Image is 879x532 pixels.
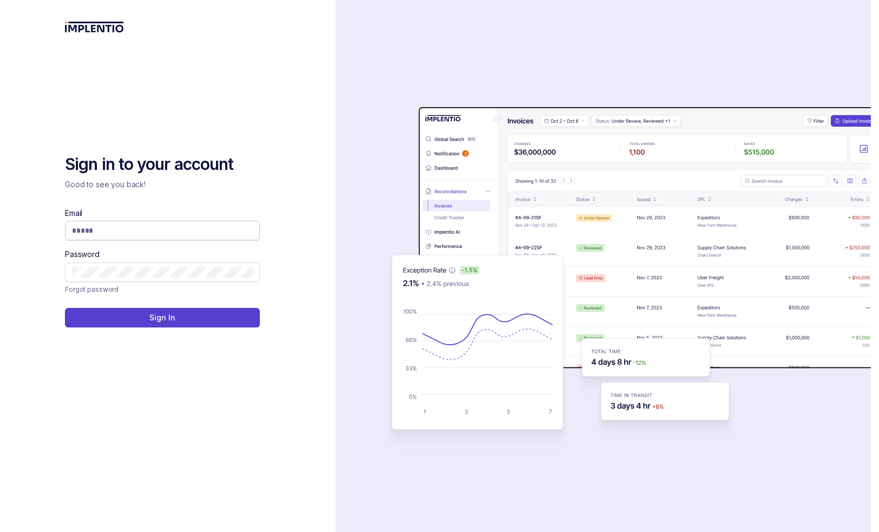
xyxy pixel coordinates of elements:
p: Sign In [149,312,175,323]
img: logo [65,22,124,32]
p: Forgot password [65,284,119,295]
p: Good to see you back! [65,179,260,190]
h2: Sign in to your account [65,154,260,175]
label: Password [65,249,100,260]
label: Email [65,208,82,219]
a: Link Forgot password [65,284,119,295]
button: Sign In [65,308,260,327]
